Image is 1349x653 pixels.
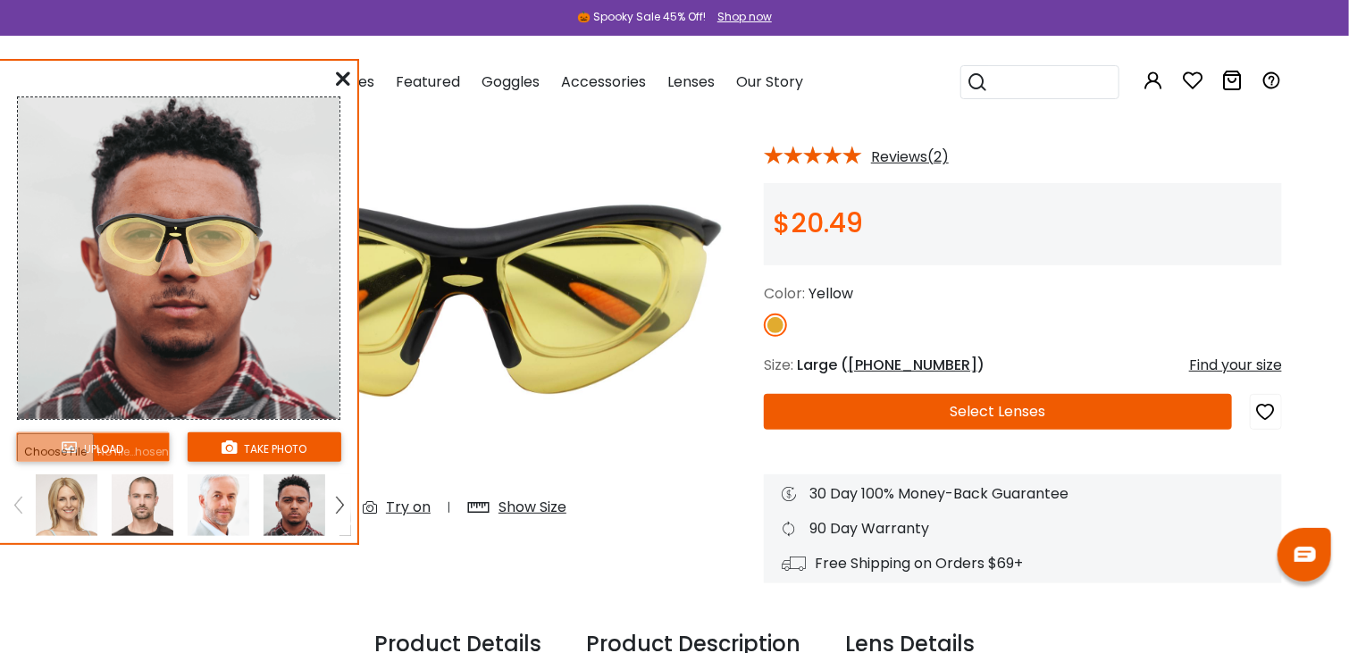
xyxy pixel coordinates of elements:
span: [PHONE_NUMBER] [848,355,977,375]
div: Shop now [717,9,772,25]
img: original.png [87,196,272,292]
div: Find your size [1189,355,1282,376]
span: Reviews(2) [871,149,949,165]
span: Color: [764,283,805,304]
img: tryonModel8.png [188,474,249,536]
img: tryonModel2.png [18,97,339,419]
div: Try on [386,497,431,518]
button: take photo [188,432,341,462]
span: Featured [396,71,460,92]
span: Accessories [561,71,646,92]
span: Yellow [809,283,853,304]
span: Size: [764,355,793,375]
div: 90 Day Warranty [782,518,1264,540]
span: Our Story [736,71,803,92]
div: Free Shipping on Orders $69+ [782,553,1264,574]
button: upload [16,432,170,462]
div: 30 Day 100% Money-Back Guarantee [782,483,1264,505]
div: Show Size [499,497,566,518]
span: Goggles [482,71,540,92]
span: Lenses [667,71,715,92]
div: 🎃 Spooky Sale 45% Off! [577,9,706,25]
button: Select Lenses [764,394,1232,430]
img: right.png [336,497,343,513]
img: left.png [14,497,21,513]
img: tryonModel5.png [112,474,173,536]
span: $20.49 [773,204,863,242]
img: chat [1295,547,1316,562]
img: tryonModel2.png [264,474,325,536]
img: Gustavus Yellow Plastic SportsGlasses Frames from ABBE Glasses [183,63,746,532]
img: tryonModel7.png [36,474,97,536]
span: Large ( ) [797,355,985,375]
a: Shop now [708,9,772,24]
